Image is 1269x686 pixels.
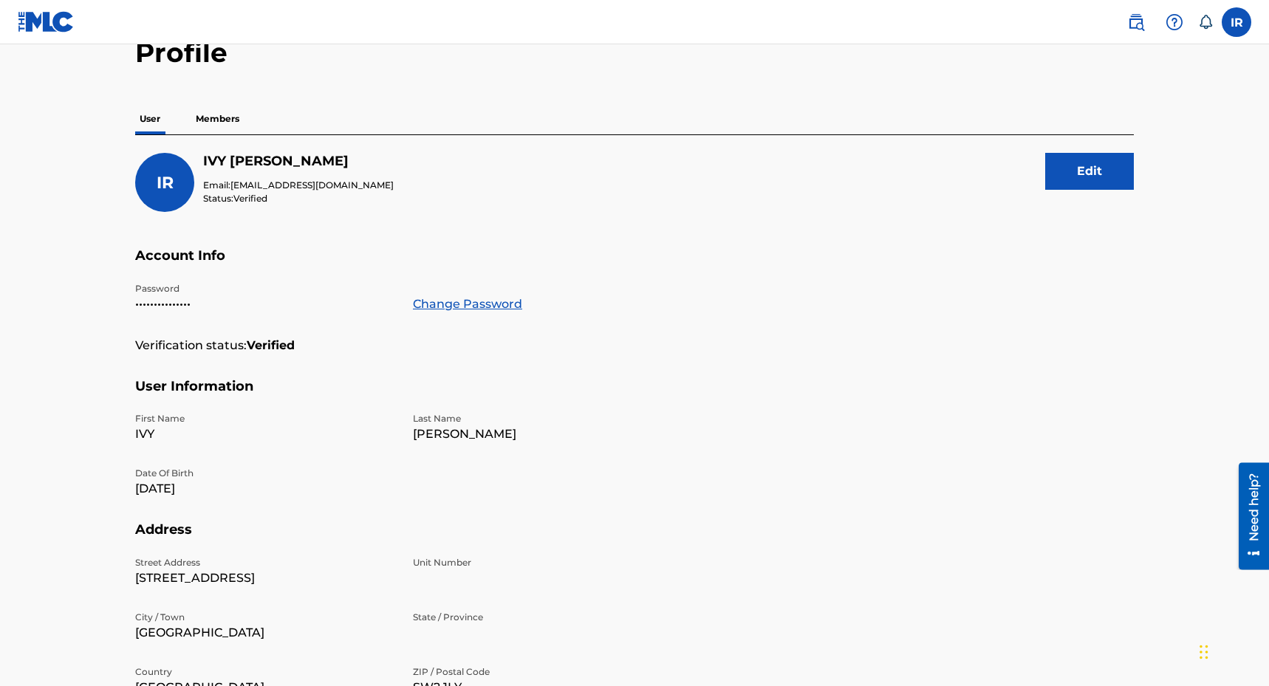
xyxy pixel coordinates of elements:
[413,295,522,313] a: Change Password
[1166,13,1183,31] img: help
[135,337,247,354] p: Verification status:
[135,425,395,443] p: IVY
[135,282,395,295] p: Password
[247,337,295,354] strong: Verified
[135,480,395,498] p: [DATE]
[413,665,673,679] p: ZIP / Postal Code
[135,295,395,313] p: •••••••••••••••
[135,378,1134,413] h5: User Information
[1195,615,1269,686] iframe: Chat Widget
[135,611,395,624] p: City / Town
[135,247,1134,282] h5: Account Info
[135,467,395,480] p: Date Of Birth
[1200,630,1208,674] div: Drag
[1045,153,1134,190] button: Edit
[1160,7,1189,37] div: Help
[1228,463,1269,570] iframe: Resource Center
[135,521,1134,556] h5: Address
[157,173,174,193] span: IR
[135,103,165,134] p: User
[413,556,673,569] p: Unit Number
[413,611,673,624] p: State / Province
[413,412,673,425] p: Last Name
[1127,13,1145,31] img: search
[135,665,395,679] p: Country
[1121,7,1151,37] a: Public Search
[135,36,1134,69] h2: Profile
[413,425,673,443] p: [PERSON_NAME]
[1222,7,1251,37] div: User Menu
[135,624,395,642] p: [GEOGRAPHIC_DATA]
[135,569,395,587] p: [STREET_ADDRESS]
[203,153,394,170] h5: IVY REYNOLDS
[135,412,395,425] p: First Name
[1198,15,1213,30] div: Notifications
[230,179,394,191] span: [EMAIL_ADDRESS][DOMAIN_NAME]
[135,556,395,569] p: Street Address
[233,193,267,204] span: Verified
[203,192,394,205] p: Status:
[203,179,394,192] p: Email:
[16,10,36,78] div: Need help?
[18,11,75,32] img: MLC Logo
[191,103,244,134] p: Members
